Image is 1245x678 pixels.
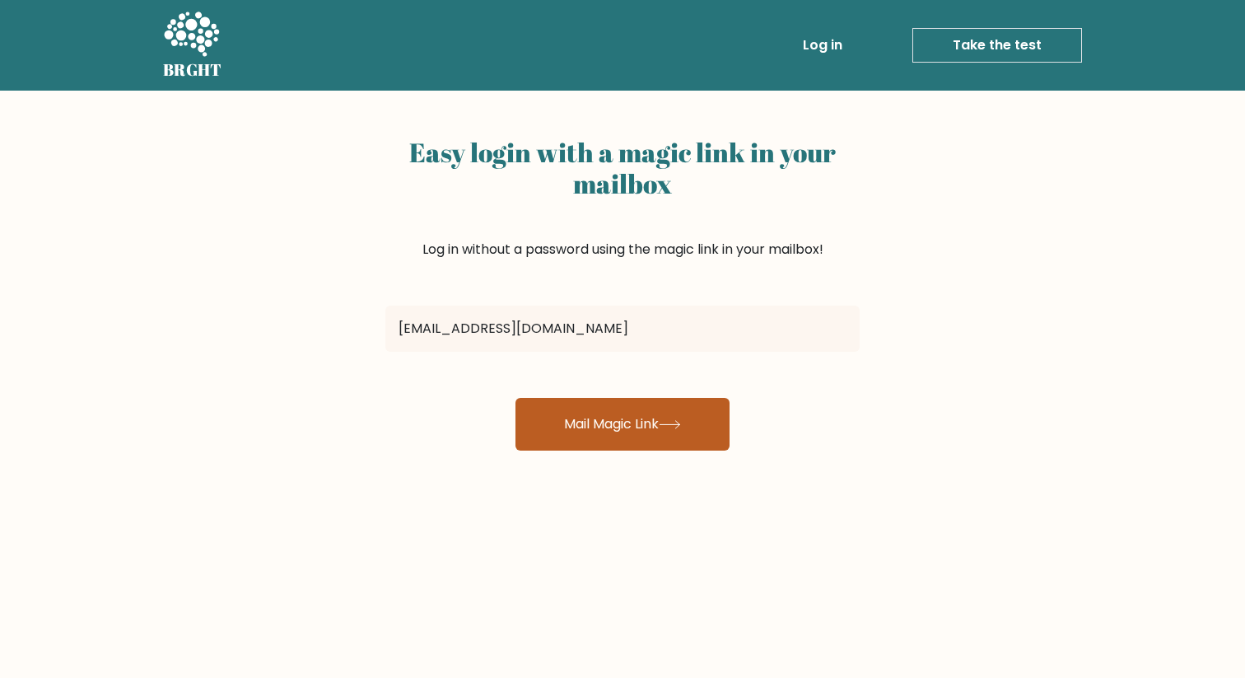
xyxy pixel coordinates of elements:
[515,398,730,451] button: Mail Magic Link
[912,28,1082,63] a: Take the test
[796,29,849,62] a: Log in
[163,60,222,80] h5: BRGHT
[385,137,860,200] h2: Easy login with a magic link in your mailbox
[163,7,222,84] a: BRGHT
[385,130,860,299] div: Log in without a password using the magic link in your mailbox!
[385,306,860,352] input: Email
